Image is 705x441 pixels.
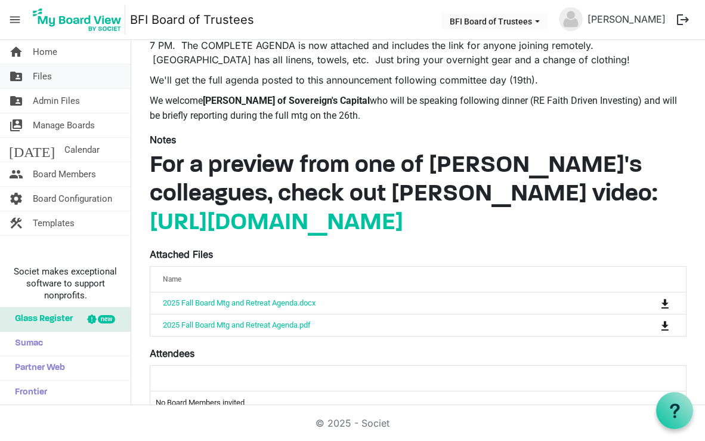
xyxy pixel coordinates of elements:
[9,138,55,162] span: [DATE]
[657,317,673,334] button: Download
[4,8,26,31] span: menu
[163,320,311,329] a: 2025 Fall Board Mtg and Retreat Agenda.pdf
[33,187,112,211] span: Board Configuration
[163,275,181,283] span: Name
[150,132,176,147] label: Notes
[150,391,686,414] td: No Board Members invited
[150,314,611,336] td: 2025 Fall Board Mtg and Retreat Agenda.pdf is template cell column header Name
[163,298,316,307] a: 2025 Fall Board Mtg and Retreat Agenda.docx
[150,346,194,360] label: Attendees
[9,187,23,211] span: settings
[150,211,403,235] a: [URL][DOMAIN_NAME]
[657,295,673,312] button: Download
[150,247,213,261] label: Attached Files
[98,315,115,323] div: new
[33,162,96,186] span: Board Members
[9,89,23,113] span: folder_shared
[611,292,686,314] td: is Command column column header
[33,40,57,64] span: Home
[33,113,95,137] span: Manage Boards
[29,5,125,35] img: My Board View Logo
[9,64,23,88] span: folder_shared
[583,7,670,31] a: [PERSON_NAME]
[442,13,548,29] button: BFI Board of Trustees dropdownbutton
[9,162,23,186] span: people
[5,266,125,301] span: Societ makes exceptional software to support nonprofits.
[150,95,677,121] span: We welcome who will be speaking following dinner (RE Faith Driven Investing) and will be briefly ...
[9,211,23,235] span: construction
[670,7,695,32] button: logout
[203,95,370,106] strong: [PERSON_NAME] of Sovereign's Capital
[9,113,23,137] span: switch_account
[130,8,254,32] a: BFI Board of Trustees
[9,356,65,380] span: Partner Web
[29,5,130,35] a: My Board View Logo
[9,307,73,331] span: Glass Register
[33,64,52,88] span: Files
[611,314,686,336] td: is Command column column header
[559,7,583,31] img: no-profile-picture.svg
[150,73,687,87] p: We'll get the full agenda posted to this announcement following committee day (19th).
[9,381,47,405] span: Frontier
[150,292,611,314] td: 2025 Fall Board Mtg and Retreat Agenda.docx is template cell column header Name
[33,211,75,235] span: Templates
[9,40,23,64] span: home
[9,332,43,356] span: Sumac
[316,417,389,429] a: © 2025 - Societ
[33,89,80,113] span: Admin Files
[150,152,687,238] h1: For a preview from one of [PERSON_NAME]'s colleagues, check out [PERSON_NAME] video:
[64,138,100,162] span: Calendar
